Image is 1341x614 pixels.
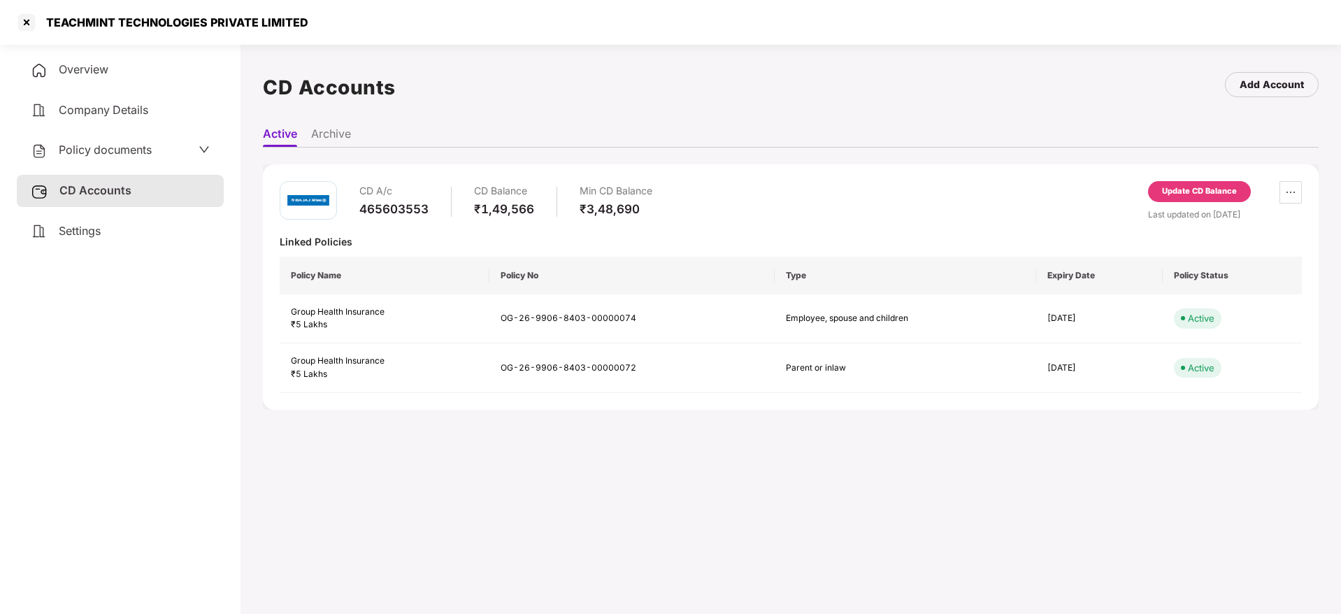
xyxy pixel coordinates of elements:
[311,127,351,147] li: Archive
[263,127,297,147] li: Active
[1280,187,1301,198] span: ellipsis
[199,144,210,155] span: down
[1188,311,1214,325] div: Active
[31,62,48,79] img: svg+xml;base64,PHN2ZyB4bWxucz0iaHR0cDovL3d3dy53My5vcmcvMjAwMC9zdmciIHdpZHRoPSIyNCIgaGVpZ2h0PSIyNC...
[59,224,101,238] span: Settings
[1279,181,1302,204] button: ellipsis
[1240,77,1304,92] div: Add Account
[1148,208,1302,221] div: Last updated on [DATE]
[263,72,396,103] h1: CD Accounts
[59,183,131,197] span: CD Accounts
[280,257,489,294] th: Policy Name
[359,181,429,201] div: CD A/c
[280,235,1302,248] div: Linked Policies
[59,143,152,157] span: Policy documents
[786,362,940,375] div: Parent or inlaw
[291,369,327,379] span: ₹5 Lakhs
[580,181,652,201] div: Min CD Balance
[474,181,534,201] div: CD Balance
[291,319,327,329] span: ₹5 Lakhs
[31,143,48,159] img: svg+xml;base64,PHN2ZyB4bWxucz0iaHR0cDovL3d3dy53My5vcmcvMjAwMC9zdmciIHdpZHRoPSIyNCIgaGVpZ2h0PSIyNC...
[1036,343,1163,393] td: [DATE]
[1163,257,1302,294] th: Policy Status
[775,257,1036,294] th: Type
[489,294,775,344] td: OG-26-9906-8403-00000074
[786,312,940,325] div: Employee, spouse and children
[287,187,329,214] img: bajaj.png
[31,223,48,240] img: svg+xml;base64,PHN2ZyB4bWxucz0iaHR0cDovL3d3dy53My5vcmcvMjAwMC9zdmciIHdpZHRoPSIyNCIgaGVpZ2h0PSIyNC...
[59,103,148,117] span: Company Details
[359,201,429,217] div: 465603553
[474,201,534,217] div: ₹1,49,566
[489,343,775,393] td: OG-26-9906-8403-00000072
[1036,257,1163,294] th: Expiry Date
[489,257,775,294] th: Policy No
[291,306,478,319] div: Group Health Insurance
[59,62,108,76] span: Overview
[1162,185,1237,198] div: Update CD Balance
[31,102,48,119] img: svg+xml;base64,PHN2ZyB4bWxucz0iaHR0cDovL3d3dy53My5vcmcvMjAwMC9zdmciIHdpZHRoPSIyNCIgaGVpZ2h0PSIyNC...
[580,201,652,217] div: ₹3,48,690
[1188,361,1214,375] div: Active
[31,183,48,200] img: svg+xml;base64,PHN2ZyB3aWR0aD0iMjUiIGhlaWdodD0iMjQiIHZpZXdCb3g9IjAgMCAyNSAyNCIgZmlsbD0ibm9uZSIgeG...
[1036,294,1163,344] td: [DATE]
[38,15,308,29] div: TEACHMINT TECHNOLOGIES PRIVATE LIMITED
[291,355,478,368] div: Group Health Insurance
